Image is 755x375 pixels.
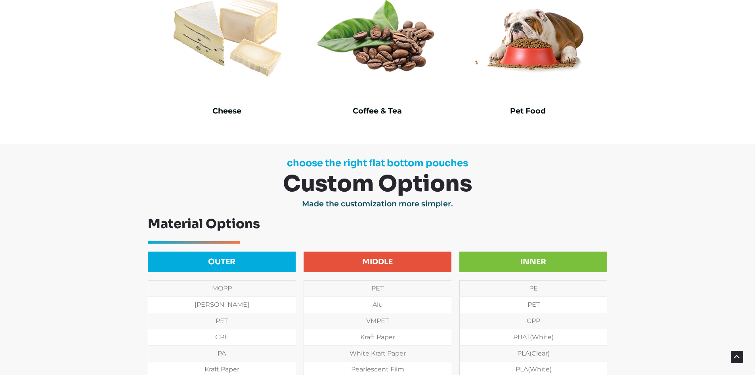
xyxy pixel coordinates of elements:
span: MOPP [212,283,232,294]
div: Made the customization more simpler. [144,197,612,210]
h4: MIDDLE [308,256,447,269]
figcaption: Coffee & Tea [306,104,449,117]
span: CPP [527,315,540,327]
span: White Kraft Paper [350,348,406,360]
h5: choose the right flat bottom pouches [144,156,612,171]
span: CPE [215,332,229,343]
span: PBAT(White) [513,332,554,343]
h4: INNER [463,256,603,269]
span: PET [528,299,540,311]
figcaption: Cheese [156,104,298,117]
h3: Material Options [148,214,608,233]
span: Kraft Paper [360,332,395,343]
span: PE [529,283,538,294]
span: PET [216,315,228,327]
span: PLA(Clear) [517,348,550,360]
span: Alu [373,299,383,311]
h2: Custom options [144,171,612,197]
h4: OUTER [152,256,292,269]
figcaption: Pet Food [457,104,599,117]
span: PA [218,348,226,360]
span: [PERSON_NAME] [195,299,249,311]
span: PET [371,283,384,294]
span: VMPET [366,315,389,327]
